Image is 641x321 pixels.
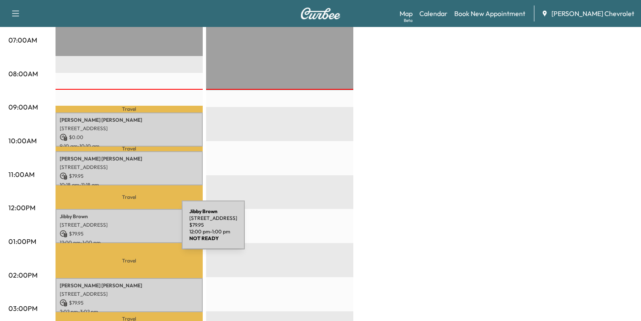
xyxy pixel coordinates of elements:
p: [PERSON_NAME] [PERSON_NAME] [60,282,199,289]
p: 09:00AM [8,102,38,112]
b: NOT READY [189,235,219,241]
p: $ 79.95 [189,222,237,228]
p: [PERSON_NAME] [PERSON_NAME] [60,155,199,162]
p: 9:10 am - 10:10 am [60,143,199,150]
div: Beta [404,17,413,24]
p: $ 79.95 [60,230,199,238]
p: 2:02 pm - 3:02 pm [60,308,199,315]
p: [STREET_ADDRESS] [60,222,199,228]
p: 08:00AM [8,69,38,79]
p: 11:00AM [8,169,34,179]
p: $ 79.95 [60,172,199,180]
p: 12:00 pm - 1:00 pm [189,228,237,235]
p: 02:00PM [8,270,37,280]
a: Book New Appointment [454,8,525,19]
p: Jibby Brown [60,213,199,220]
p: Travel [56,147,203,151]
p: 10:18 am - 11:18 am [60,182,199,188]
p: 07:00AM [8,35,37,45]
span: [PERSON_NAME] Chevrolet [551,8,634,19]
p: Travel [56,243,203,278]
p: [PERSON_NAME] [PERSON_NAME] [60,117,199,123]
p: [STREET_ADDRESS] [60,125,199,132]
p: $ 79.95 [60,299,199,307]
p: 10:00AM [8,136,37,146]
p: 12:00 pm - 1:00 pm [60,239,199,246]
p: [STREET_ADDRESS] [60,291,199,297]
p: 12:00PM [8,203,35,213]
p: [STREET_ADDRESS] [189,215,237,222]
p: Travel [56,185,203,209]
p: 01:00PM [8,236,36,246]
p: 03:00PM [8,303,37,313]
a: MapBeta [400,8,413,19]
p: [STREET_ADDRESS] [60,164,199,171]
b: Jibby Brown [189,208,217,214]
img: Curbee Logo [300,8,341,19]
a: Calendar [419,8,448,19]
p: Travel [56,106,203,112]
p: $ 0.00 [60,134,199,141]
